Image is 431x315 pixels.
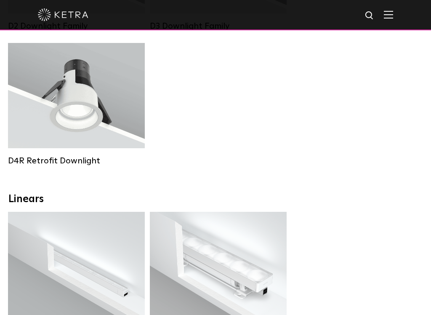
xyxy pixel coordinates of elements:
img: search icon [364,11,375,21]
div: D4R Retrofit Downlight [8,156,145,166]
img: ketra-logo-2019-white [38,8,88,21]
a: D4R Retrofit Downlight Lumen Output:800Colors:White / BlackBeam Angles:15° / 25° / 40° / 60°Watta... [8,43,145,165]
img: Hamburger%20Nav.svg [384,11,393,19]
div: Linears [8,193,423,206]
